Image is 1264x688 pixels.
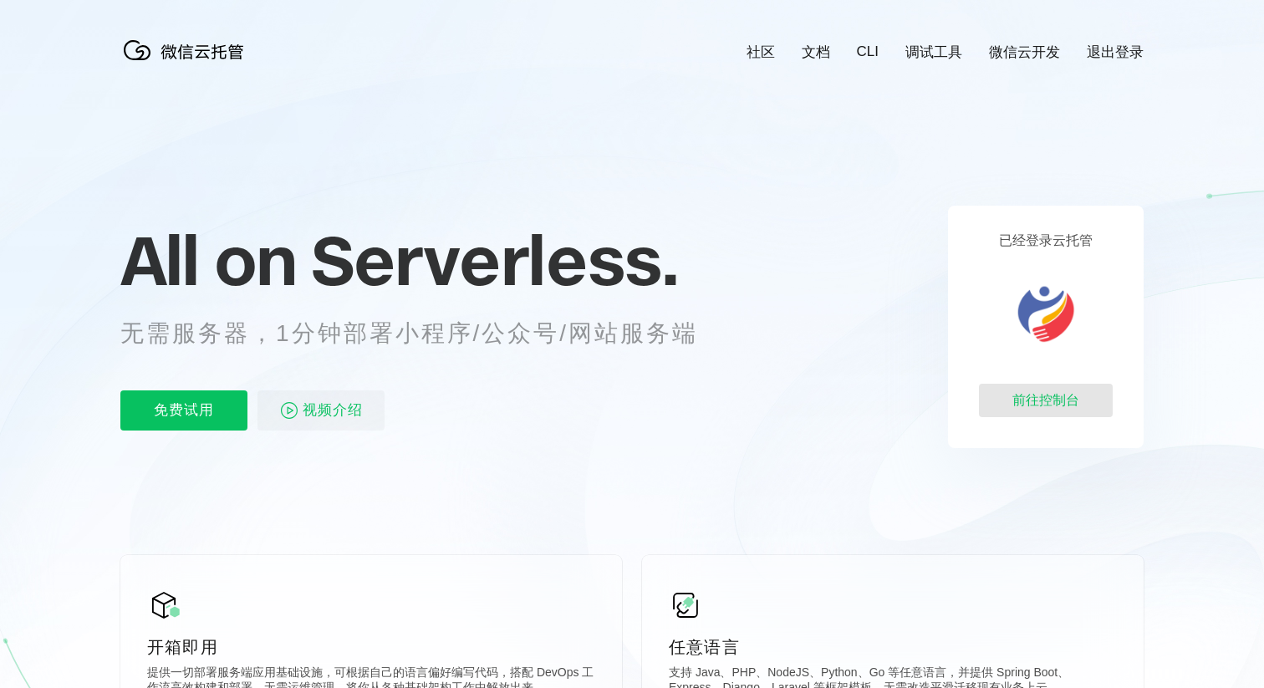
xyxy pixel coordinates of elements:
a: CLI [857,43,879,60]
p: 任意语言 [669,635,1117,659]
span: 视频介绍 [303,390,363,431]
a: 调试工具 [905,43,962,62]
a: 文档 [802,43,830,62]
p: 免费试用 [120,390,247,431]
p: 已经登录云托管 [999,232,1093,250]
div: 前往控制台 [979,384,1113,417]
a: 微信云托管 [120,55,254,69]
p: 无需服务器，1分钟部署小程序/公众号/网站服务端 [120,317,729,350]
img: 微信云托管 [120,33,254,67]
span: All on [120,218,295,302]
a: 退出登录 [1087,43,1144,62]
span: Serverless. [311,218,678,302]
img: video_play.svg [279,400,299,420]
a: 微信云开发 [989,43,1060,62]
p: 开箱即用 [147,635,595,659]
a: 社区 [747,43,775,62]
